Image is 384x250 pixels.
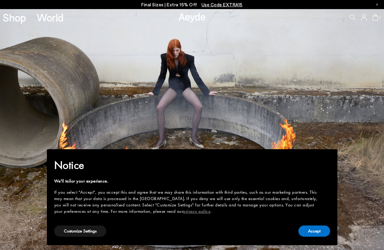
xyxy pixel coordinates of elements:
a: privacy policy [183,208,210,214]
div: If you select "Accept", you accept this and agree that we may share this information with third p... [54,189,320,215]
div: We'll tailor your experience. [54,178,320,184]
button: Customize Settings [54,225,106,237]
p: Final Sizes | Extra 15% Off [141,1,243,8]
a: 0 [372,14,378,21]
button: Accept [298,225,330,237]
span: Navigate to /collections/ss25-final-sizes [202,2,243,7]
button: Close this notice [320,151,335,166]
h2: Notice [54,157,320,173]
span: 0 [378,16,381,19]
a: Aeyde [179,10,206,23]
a: Shop [3,12,26,23]
span: × [326,153,330,163]
a: World [37,12,64,23]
